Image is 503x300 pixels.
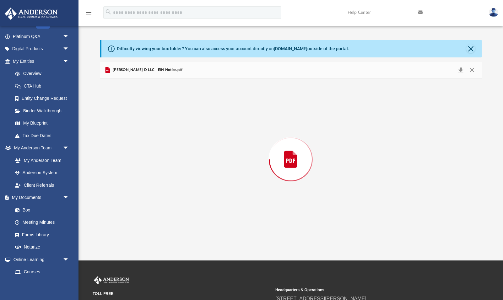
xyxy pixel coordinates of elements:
a: Online Learningarrow_drop_down [4,253,75,266]
span: arrow_drop_down [63,253,75,266]
span: arrow_drop_down [63,191,75,204]
small: Headquarters & Operations [275,287,454,293]
img: User Pic [489,8,498,17]
a: Tax Due Dates [9,129,78,142]
a: menu [85,12,92,16]
a: Meeting Minutes [9,216,75,229]
span: arrow_drop_down [63,43,75,56]
a: Courses [9,266,75,278]
a: My Entitiesarrow_drop_down [4,55,78,67]
a: Anderson System [9,167,75,179]
span: arrow_drop_down [63,142,75,155]
span: [PERSON_NAME] D LLC - EIN Notice.pdf [111,67,183,73]
a: Overview [9,67,78,80]
span: arrow_drop_down [63,55,75,68]
span: arrow_drop_down [63,30,75,43]
a: CTA Hub [9,80,78,92]
small: TOLL FREE [93,291,271,297]
div: Difficulty viewing your box folder? You can also access your account directly on outside of the p... [117,46,349,52]
a: Video Training [9,278,72,291]
button: Download [455,66,467,74]
img: Anderson Advisors Platinum Portal [93,276,130,284]
a: Forms Library [9,228,72,241]
a: Notarize [9,241,75,254]
a: [DOMAIN_NAME] [274,46,307,51]
a: Box [9,204,72,216]
a: My Anderson Team [9,154,72,167]
button: Close [466,44,475,53]
a: Digital Productsarrow_drop_down [4,43,78,55]
i: menu [85,9,92,16]
a: Binder Walkthrough [9,104,78,117]
a: Entity Change Request [9,92,78,105]
a: Client Referrals [9,179,75,191]
img: Anderson Advisors Platinum Portal [3,8,60,20]
a: Platinum Q&Aarrow_drop_down [4,30,78,43]
div: Preview [100,62,482,240]
a: My Documentsarrow_drop_down [4,191,75,204]
a: My Blueprint [9,117,75,130]
button: Close [466,66,478,74]
a: My Anderson Teamarrow_drop_down [4,142,75,154]
i: search [105,8,112,15]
